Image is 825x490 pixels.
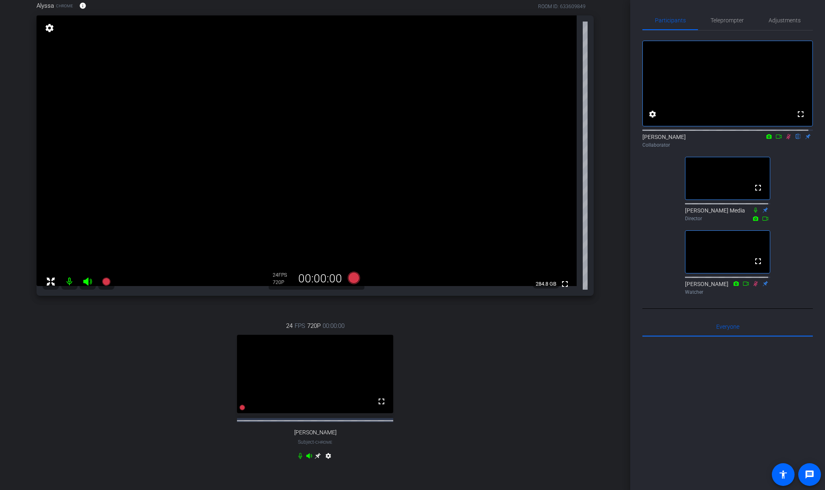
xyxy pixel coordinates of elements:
span: [PERSON_NAME] [294,429,336,436]
span: Teleprompter [711,17,744,23]
div: 00:00:00 [293,272,347,286]
mat-icon: flip [793,132,803,140]
span: Alyssa [37,1,54,10]
mat-icon: fullscreen [560,279,570,289]
div: [PERSON_NAME] [685,280,770,296]
div: Collaborator [642,141,813,149]
div: 24 [273,272,293,278]
div: Watcher [685,288,770,296]
mat-icon: fullscreen [753,183,763,193]
span: Chrome [56,3,73,9]
span: 24 [286,321,293,330]
mat-icon: settings [648,109,657,119]
span: 00:00:00 [323,321,345,330]
div: [PERSON_NAME] Media [685,206,770,222]
div: 720P [273,279,293,286]
div: ROOM ID: 633609849 [538,3,586,10]
span: Adjustments [769,17,801,23]
span: FPS [278,272,287,278]
mat-icon: message [805,470,814,479]
mat-icon: fullscreen [753,256,763,266]
span: Participants [655,17,686,23]
mat-icon: settings [323,453,333,462]
mat-icon: info [79,2,86,9]
span: Chrome [315,440,332,444]
div: Director [685,215,770,222]
span: 284.8 GB [533,279,559,289]
mat-icon: settings [44,23,55,33]
mat-icon: fullscreen [796,109,806,119]
span: 720P [307,321,321,330]
span: FPS [295,321,305,330]
span: Everyone [716,324,739,330]
span: - [314,439,315,445]
mat-icon: fullscreen [377,397,386,406]
div: [PERSON_NAME] [642,133,813,149]
mat-icon: accessibility [778,470,788,479]
span: Subject [298,438,332,446]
